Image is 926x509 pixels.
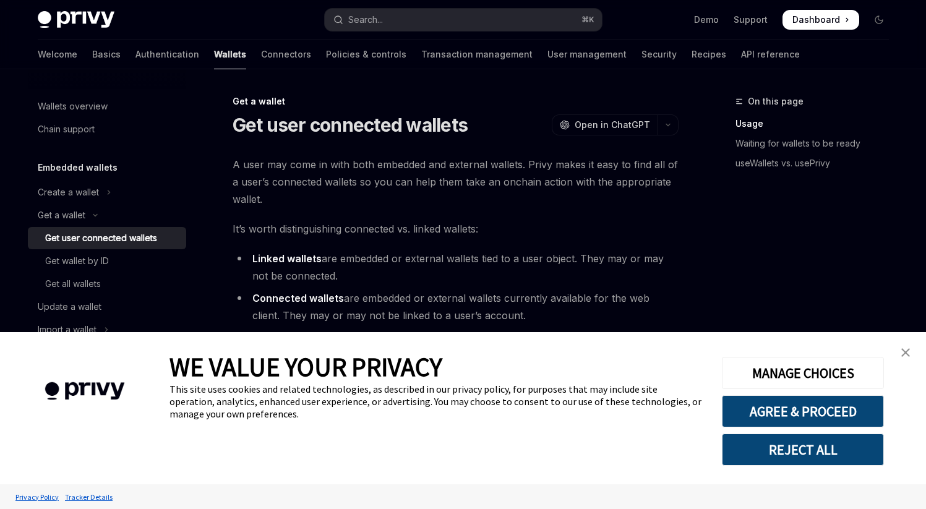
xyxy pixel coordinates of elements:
div: Get all wallets [45,276,101,291]
a: Get wallet by ID [28,250,186,272]
span: A user may come in with both embedded and external wallets. Privy makes it easy to find all of a ... [233,156,679,208]
img: dark logo [38,11,114,28]
img: company logo [19,364,151,418]
h5: Embedded wallets [38,160,118,175]
a: Get all wallets [28,273,186,295]
img: close banner [901,348,910,357]
div: Search... [348,12,383,27]
span: Open in ChatGPT [575,119,650,131]
span: ⌘ K [581,15,594,25]
div: Update a wallet [38,299,101,314]
button: MANAGE CHOICES [722,357,884,389]
div: Get a wallet [233,95,679,108]
button: Toggle dark mode [869,10,889,30]
span: Dashboard [792,14,840,26]
a: Support [734,14,768,26]
button: Open in ChatGPT [552,114,658,135]
button: AGREE & PROCEED [722,395,884,427]
a: Wallets overview [28,95,186,118]
a: Security [641,40,677,69]
a: close banner [893,340,918,365]
a: API reference [741,40,800,69]
div: Get a wallet [38,208,85,223]
a: Update a wallet [28,296,186,318]
div: Get wallet by ID [45,254,109,268]
button: Toggle Create a wallet section [28,181,186,203]
a: Waiting for wallets to be ready [735,134,899,153]
a: Chain support [28,118,186,140]
a: Policies & controls [326,40,406,69]
span: On this page [748,94,804,109]
a: Demo [694,14,719,26]
button: Toggle Get a wallet section [28,204,186,226]
button: REJECT ALL [722,434,884,466]
strong: Linked wallets [252,252,322,265]
a: Usage [735,114,899,134]
div: Import a wallet [38,322,96,337]
a: Welcome [38,40,77,69]
a: Tracker Details [62,486,116,508]
a: useWallets vs. usePrivy [735,153,899,173]
a: Transaction management [421,40,533,69]
h1: Get user connected wallets [233,114,468,136]
a: Privacy Policy [12,486,62,508]
span: It’s worth distinguishing connected vs. linked wallets: [233,220,679,237]
div: This site uses cookies and related technologies, as described in our privacy policy, for purposes... [169,383,703,420]
a: Get user connected wallets [28,227,186,249]
a: User management [547,40,627,69]
div: Wallets overview [38,99,108,114]
span: WE VALUE YOUR PRIVACY [169,351,442,383]
button: Open search [325,9,602,31]
a: Connectors [261,40,311,69]
a: Wallets [214,40,246,69]
li: are embedded or external wallets tied to a user object. They may or may not be connected. [233,250,679,284]
div: Chain support [38,122,95,137]
li: are embedded or external wallets currently available for the web client. They may or may not be l... [233,289,679,324]
a: Dashboard [782,10,859,30]
div: Create a wallet [38,185,99,200]
button: Toggle Import a wallet section [28,319,186,341]
div: Get user connected wallets [45,231,157,246]
strong: Connected wallets [252,292,344,304]
a: Recipes [692,40,726,69]
a: Authentication [135,40,199,69]
a: Basics [92,40,121,69]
